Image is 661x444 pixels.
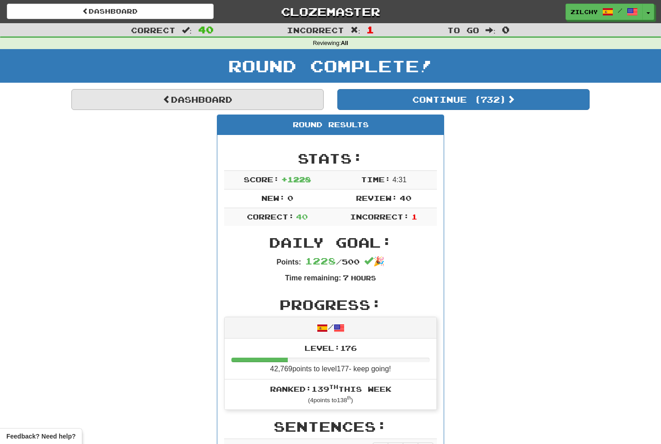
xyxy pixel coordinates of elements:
a: Dashboard [71,89,324,110]
li: 42,769 points to level 177 - keep going! [225,339,436,379]
span: 7 [343,273,349,282]
button: Continue (732) [337,89,590,110]
span: Ranked: 139 this week [270,384,391,393]
span: Correct [131,25,175,35]
h2: Stats: [224,151,437,166]
span: 0 [287,194,293,202]
h2: Progress: [224,297,437,312]
span: 40 [296,212,308,221]
a: Dashboard [7,4,214,19]
span: / 500 [305,257,360,266]
span: 4 : 31 [392,176,406,184]
span: New: [261,194,285,202]
span: Correct: [247,212,294,221]
h2: Daily Goal: [224,235,437,250]
span: 0 [502,24,510,35]
small: Hours [351,274,376,282]
strong: Points: [276,258,301,266]
span: Incorrect [287,25,344,35]
a: Clozemaster [227,4,434,20]
sup: th [329,384,338,390]
span: 40 [400,194,411,202]
span: Time: [361,175,391,184]
span: / [618,7,622,14]
sup: th [347,395,351,400]
span: To go [447,25,479,35]
span: : [351,26,361,34]
strong: Time remaining: [285,274,341,282]
span: 40 [198,24,214,35]
span: + 1228 [281,175,311,184]
span: : [486,26,496,34]
span: 🎉 [364,256,385,266]
span: : [182,26,192,34]
small: ( 4 points to 138 ) [308,397,353,404]
span: Open feedback widget [6,432,75,441]
span: 1 [366,24,374,35]
h1: Round Complete! [3,57,658,75]
span: Zilchy [571,8,598,16]
span: Incorrect: [350,212,409,221]
span: 1 [411,212,417,221]
div: Round Results [217,115,444,135]
strong: All [341,40,348,46]
span: Review: [356,194,397,202]
span: 1228 [305,255,336,266]
h2: Sentences: [224,419,437,434]
span: Level: 176 [305,344,357,352]
span: Score: [244,175,279,184]
a: Zilchy / [566,4,643,20]
div: / [225,317,436,339]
